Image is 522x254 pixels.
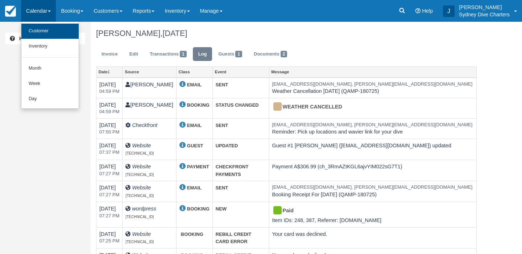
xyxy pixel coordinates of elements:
strong: BOOKING [187,102,210,108]
em: 2025-07-18 19:27:45+1000 [99,192,119,198]
em: 2025-08-01 16:59:57+1000 [99,88,119,95]
i: Help [415,8,420,13]
span: [TECHNICAL_ID] [125,151,154,155]
a: Documents2 [248,47,293,61]
a: Invoice [96,47,123,61]
em: 2025-08-01 16:59:56+1000 [99,108,119,115]
a: Guests1 [213,47,248,61]
em: [EMAIL_ADDRESS][DOMAIN_NAME], [PERSON_NAME][EMAIL_ADDRESS][DOMAIN_NAME] [272,122,473,128]
strong: BOOKING [187,206,210,212]
em: 2025-07-18 19:27:45+1000 [99,171,119,177]
a: Transactions1 [144,47,192,61]
span: 1 [235,51,242,57]
i: Website [132,164,151,169]
span: [TECHNICAL_ID] [125,240,154,244]
strong: STATUS CHANGED [216,102,259,108]
span: Help [422,8,433,14]
td: [PERSON_NAME] [123,78,176,98]
em: [EMAIL_ADDRESS][DOMAIN_NAME], [PERSON_NAME][EMAIL_ADDRESS][DOMAIN_NAME] [272,81,473,88]
a: Help [5,33,85,44]
td: [DATE] [96,139,123,160]
a: Month [21,61,79,76]
strong: BOOKING [181,232,203,237]
td: Item IDs: 248, 387, Referrer: [DOMAIN_NAME] [269,202,476,227]
a: Day [21,91,79,107]
strong: EMAIL [187,123,202,128]
td: Your card was declined. [269,227,476,248]
a: Log [193,47,212,61]
strong: CHECKFRONT PAYMENTS [216,164,249,177]
strong: NEW [216,206,227,212]
td: Reminder: Pick up locations and wavier link for your dive [269,118,476,139]
div: WEATHER CANCELLED [272,101,467,113]
td: Guest #1 [PERSON_NAME] ([EMAIL_ADDRESS][DOMAIN_NAME]) updated [269,139,476,160]
td: [DATE] [96,202,123,227]
em: 2025-07-18 19:37:52+1000 [99,149,119,156]
b: Help [19,36,30,41]
a: Edit [124,47,144,61]
a: Source [123,67,176,77]
strong: SENT [216,82,228,87]
em: 2025-07-18 19:50:36+1000 [99,129,119,136]
h1: [PERSON_NAME], [96,29,477,38]
strong: SENT [216,123,228,128]
td: [DATE] [96,160,123,181]
em: 2025-07-18 19:25:19+1000 [99,238,119,245]
td: [DATE] [96,227,123,248]
p: Sydney Dive Charters [459,11,510,18]
td: Weather Cancellation [DATE] (QAMP-180725) [269,78,476,98]
td: [DATE] [96,181,123,202]
i: wordpress [132,206,156,212]
strong: SENT [216,185,228,190]
i: Website [132,231,151,237]
strong: PAYMENT [187,164,209,169]
em: [EMAIL_ADDRESS][DOMAIN_NAME], [PERSON_NAME][EMAIL_ADDRESS][DOMAIN_NAME] [272,184,473,191]
a: Week [21,76,79,91]
div: J [443,5,455,17]
em: 2025-07-18 19:27:43+1000 [99,213,119,220]
span: [TECHNICAL_ID] [125,194,154,198]
span: [DATE] [162,29,187,38]
span: 1 [180,51,187,57]
strong: EMAIL [187,185,202,190]
span: [TECHNICAL_ID] [125,215,154,219]
td: Booking Receipt For [DATE] (QAMP-180725) [269,181,476,202]
strong: GUEST [187,143,203,148]
a: Inventory [21,39,79,54]
td: [DATE] [96,78,123,98]
span: 2 [281,51,287,57]
span: [TECHNICAL_ID] [125,173,154,177]
td: [DATE] [96,118,123,139]
td: [PERSON_NAME] [123,98,176,118]
i: Checkfront [132,122,157,128]
strong: EMAIL [187,82,202,87]
img: checkfront-main-nav-mini-logo.png [5,6,16,17]
a: Message [269,67,476,77]
p: [PERSON_NAME] [459,4,510,11]
ul: Calendar [21,22,79,109]
i: Website [132,185,151,190]
a: Date [96,67,122,77]
a: Event [213,67,269,77]
strong: REBILL CREDIT CARD ERROR [216,232,251,245]
a: Class [177,67,212,77]
a: Customer [21,24,79,39]
strong: UPDATED [216,143,238,148]
td: Payment A$306.99 (ch_3RmAZtKGL6ajvYIM022sG7T1) [269,160,476,181]
i: Website [132,143,151,148]
td: [DATE] [96,98,123,118]
div: Paid [272,205,467,217]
